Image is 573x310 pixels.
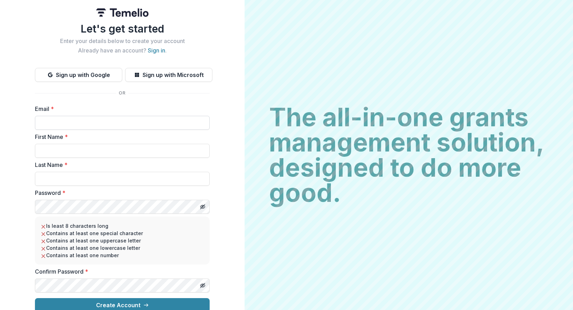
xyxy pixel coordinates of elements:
label: Last Name [35,161,205,169]
h2: Already have an account? . [35,47,210,54]
li: Contains at least one number [41,252,204,259]
button: Toggle password visibility [197,201,208,212]
li: Is least 8 characters long [41,222,204,230]
button: Sign up with Microsoft [125,68,212,82]
a: Sign in [148,47,165,54]
li: Contains at least one uppercase letter [41,237,204,244]
label: Confirm Password [35,267,205,276]
li: Contains at least one lowercase letter [41,244,204,252]
button: Toggle password visibility [197,280,208,291]
label: Password [35,189,205,197]
label: First Name [35,133,205,141]
h1: Let's get started [35,22,210,35]
li: Contains at least one special character [41,230,204,237]
h2: Enter your details below to create your account [35,38,210,44]
button: Sign up with Google [35,68,122,82]
img: Temelio [96,8,148,17]
label: Email [35,105,205,113]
